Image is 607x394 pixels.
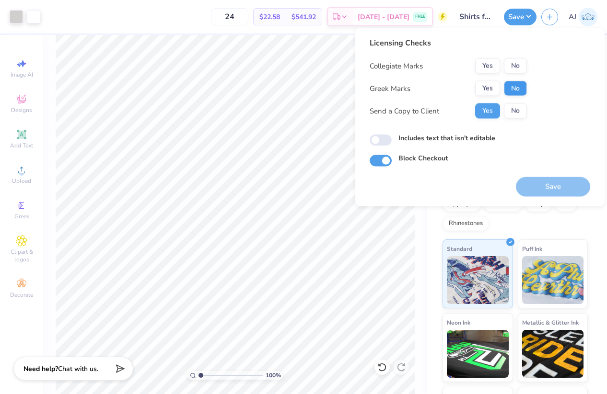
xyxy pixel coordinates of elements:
span: Image AI [11,71,33,79]
label: Includes text that isn't editable [398,133,495,143]
button: Yes [475,103,500,119]
button: Yes [475,58,500,74]
button: No [504,81,527,96]
span: Greek [14,213,29,220]
span: [DATE] - [DATE] [358,12,409,22]
span: Add Text [10,142,33,149]
div: Greek Marks [370,83,410,94]
span: Neon Ink [447,317,470,327]
span: Clipart & logos [5,248,38,263]
img: Puff Ink [522,256,584,304]
span: Chat with us. [58,364,98,373]
input: – – [211,8,248,25]
span: Decorate [10,291,33,299]
input: Untitled Design [452,7,499,26]
label: Block Checkout [398,153,448,163]
button: Yes [475,81,500,96]
span: 100 % [266,371,281,380]
img: Neon Ink [447,330,509,378]
div: Send a Copy to Client [370,105,439,116]
span: $22.58 [259,12,280,22]
span: Standard [447,244,472,254]
img: Metallic & Glitter Ink [522,330,584,378]
a: AJ [569,8,597,26]
strong: Need help? [23,364,58,373]
div: Licensing Checks [370,37,527,49]
span: FREE [415,13,425,20]
button: No [504,103,527,119]
span: Puff Ink [522,244,542,254]
div: Collegiate Marks [370,60,423,71]
button: No [504,58,527,74]
span: Metallic & Glitter Ink [522,317,579,327]
img: Standard [447,256,509,304]
div: Rhinestones [443,216,489,231]
span: $541.92 [292,12,316,22]
span: AJ [569,11,576,23]
span: Upload [12,177,31,185]
span: Designs [11,106,32,114]
img: Armiel John Calzada [579,8,597,26]
button: Save [504,9,537,25]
